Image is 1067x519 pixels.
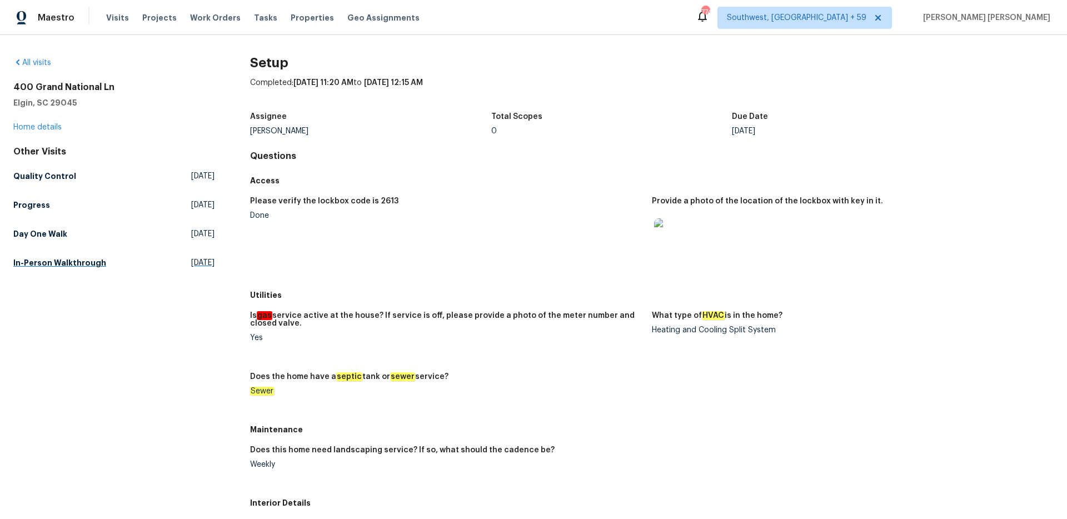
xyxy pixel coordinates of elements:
a: Home details [13,123,62,131]
div: Completed: to [250,77,1054,106]
a: Progress[DATE] [13,195,215,215]
h5: Due Date [732,113,768,121]
h5: Please verify the lockbox code is 2613 [250,197,398,205]
div: Yes [250,334,643,342]
h5: Does the home have a tank or service? [250,373,448,381]
h5: Provide a photo of the location of the lockbox with key in it. [652,197,883,205]
div: Done [250,212,643,219]
h5: Interior Details [250,497,1054,508]
span: [DATE] [191,257,215,268]
h5: Day One Walk [13,228,67,239]
span: Projects [142,12,177,23]
div: [PERSON_NAME] [250,127,491,135]
div: 0 [491,127,732,135]
span: [DATE] [191,228,215,239]
h5: Elgin, SC 29045 [13,97,215,108]
h5: Utilities [250,290,1054,301]
a: Quality Control[DATE] [13,166,215,186]
span: Maestro [38,12,74,23]
h2: 400 Grand National Ln [13,82,215,93]
div: 774 [701,7,709,18]
em: gas [257,311,272,320]
h5: Total Scopes [491,113,542,121]
div: [DATE] [732,127,973,135]
span: [DATE] 12:15 AM [364,79,423,87]
h5: Maintenance [250,424,1054,435]
a: Day One Walk[DATE] [13,224,215,244]
h5: Assignee [250,113,287,121]
span: Visits [106,12,129,23]
h5: Access [250,175,1054,186]
h4: Questions [250,151,1054,162]
h5: Quality Control [13,171,76,182]
span: Tasks [254,14,277,22]
em: Sewer [250,387,274,396]
span: [PERSON_NAME] [PERSON_NAME] [919,12,1050,23]
span: Properties [291,12,334,23]
h5: Does this home need landscaping service? If so, what should the cadence be? [250,446,555,454]
h5: Progress [13,199,50,211]
span: [DATE] 11:20 AM [293,79,353,87]
span: Geo Assignments [347,12,420,23]
a: In-Person Walkthrough[DATE] [13,253,215,273]
em: sewer [390,372,415,381]
div: Weekly [250,461,643,468]
h5: What type of is in the home? [652,312,782,320]
span: Southwest, [GEOGRAPHIC_DATA] + 59 [727,12,866,23]
h2: Setup [250,57,1054,68]
span: Work Orders [190,12,241,23]
div: Heating and Cooling Split System [652,326,1045,334]
em: HVAC [702,311,725,320]
a: All visits [13,59,51,67]
div: Other Visits [13,146,215,157]
h5: In-Person Walkthrough [13,257,106,268]
h5: Is service active at the house? If service is off, please provide a photo of the meter number and... [250,312,643,327]
span: [DATE] [191,171,215,182]
span: [DATE] [191,199,215,211]
em: septic [336,372,362,381]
